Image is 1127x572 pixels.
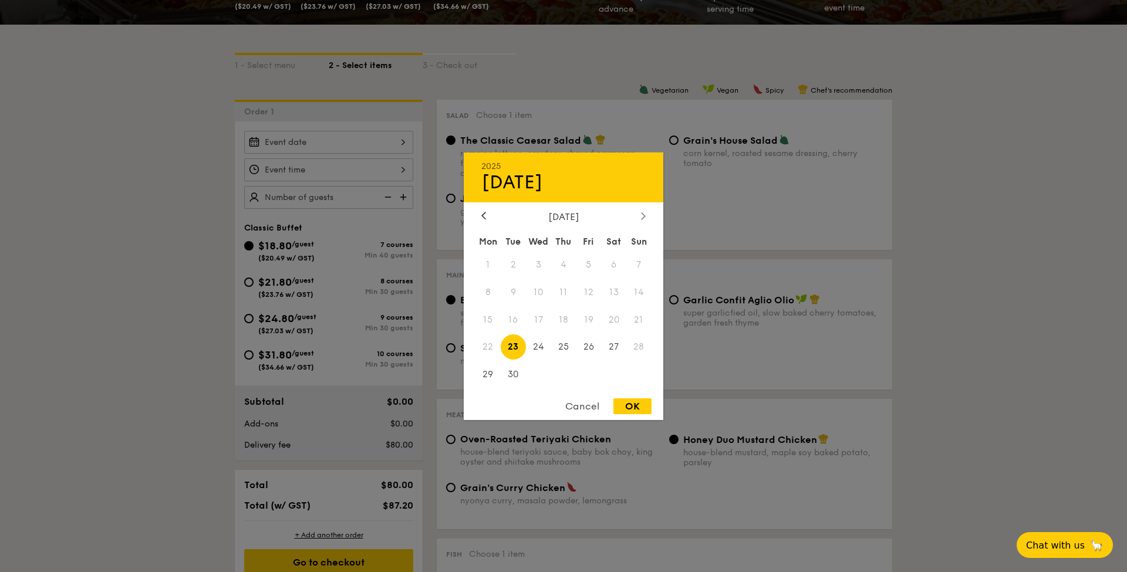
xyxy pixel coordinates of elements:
span: 30 [501,362,526,387]
span: 16 [501,307,526,332]
span: 22 [475,334,501,360]
span: 15 [475,307,501,332]
button: Chat with us🦙 [1017,532,1113,558]
span: 2 [501,252,526,277]
div: Thu [551,231,576,252]
span: 6 [601,252,626,277]
span: 11 [551,279,576,304]
span: 4 [551,252,576,277]
span: 7 [626,252,652,277]
span: 3 [526,252,551,277]
span: 24 [526,334,551,360]
span: 1 [475,252,501,277]
div: [DATE] [481,211,646,222]
span: 12 [576,279,601,304]
span: 21 [626,307,652,332]
span: 29 [475,362,501,387]
span: 9 [501,279,526,304]
span: 🦙 [1089,539,1104,552]
span: 25 [551,334,576,360]
div: OK [613,398,652,414]
span: 23 [501,334,526,360]
div: Tue [501,231,526,252]
div: Sun [626,231,652,252]
span: 20 [601,307,626,332]
span: 17 [526,307,551,332]
span: 27 [601,334,626,360]
div: Sat [601,231,626,252]
span: Chat with us [1026,540,1085,551]
div: 2025 [481,161,646,171]
div: Cancel [554,398,611,414]
span: 5 [576,252,601,277]
span: 19 [576,307,601,332]
div: Mon [475,231,501,252]
div: Fri [576,231,601,252]
span: 18 [551,307,576,332]
span: 13 [601,279,626,304]
span: 8 [475,279,501,304]
span: 10 [526,279,551,304]
span: 26 [576,334,601,360]
div: Wed [526,231,551,252]
span: 28 [626,334,652,360]
div: [DATE] [481,171,646,193]
span: 14 [626,279,652,304]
